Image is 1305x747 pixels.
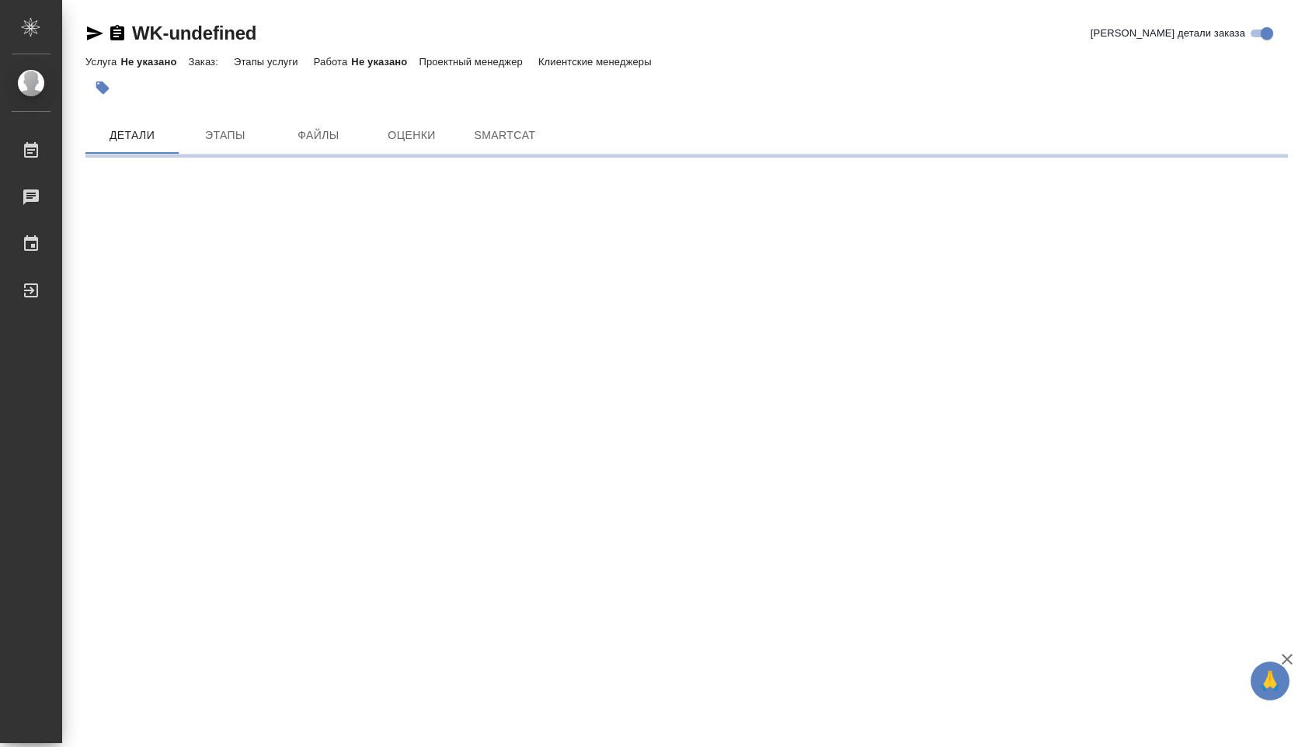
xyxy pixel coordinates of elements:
[351,56,419,68] p: Не указано
[85,56,120,68] p: Услуга
[120,56,188,68] p: Не указано
[132,23,256,43] a: WK-undefined
[1257,665,1283,697] span: 🙏
[538,56,656,68] p: Клиентские менеджеры
[419,56,526,68] p: Проектный менеджер
[85,71,120,105] button: Добавить тэг
[281,126,356,145] span: Файлы
[234,56,302,68] p: Этапы услуги
[374,126,449,145] span: Оценки
[314,56,352,68] p: Работа
[95,126,169,145] span: Детали
[188,126,263,145] span: Этапы
[108,24,127,43] button: Скопировать ссылку
[188,56,221,68] p: Заказ:
[85,24,104,43] button: Скопировать ссылку для ЯМессенджера
[468,126,542,145] span: SmartCat
[1251,662,1289,700] button: 🙏
[1091,26,1245,41] span: [PERSON_NAME] детали заказа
